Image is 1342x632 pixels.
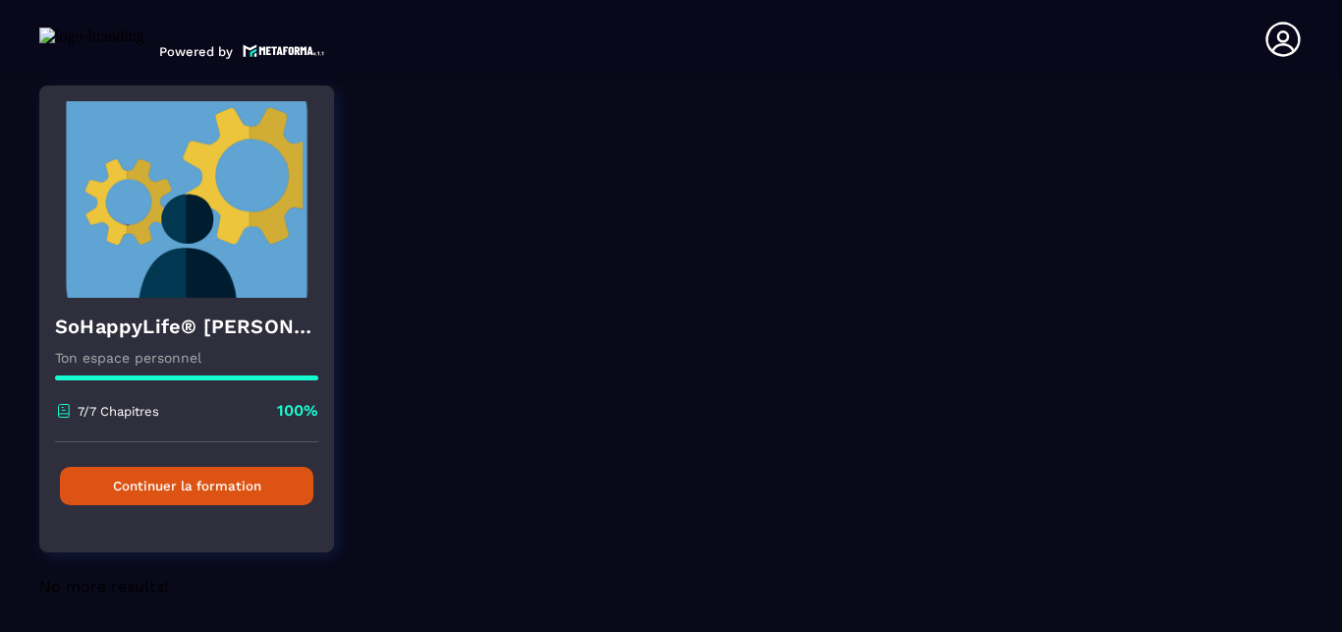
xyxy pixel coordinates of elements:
[55,313,318,340] h4: SoHappyLife® [PERSON_NAME]
[55,101,318,298] img: formation-background
[159,44,233,59] p: Powered by
[39,28,144,59] img: logo-branding
[277,400,318,422] p: 100%
[243,42,325,59] img: logo
[55,350,318,366] p: Ton espace personnel
[60,467,313,505] button: Continuer la formation
[39,86,359,577] a: formation-backgroundSoHappyLife® [PERSON_NAME]Ton espace personnel7/7 Chapitres100%Continuer la f...
[78,404,159,419] p: 7/7 Chapitres
[39,577,168,596] span: No more results!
